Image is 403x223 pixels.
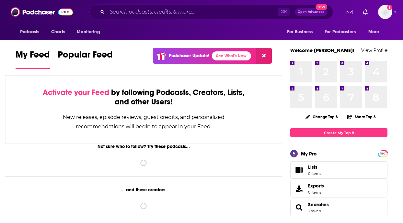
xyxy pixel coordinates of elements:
p: Podchaser Update! [169,53,209,58]
a: Searches [293,203,305,212]
span: Exports [308,183,324,189]
span: Popular Feed [58,49,113,64]
span: 0 items [308,171,321,176]
button: open menu [16,26,48,38]
span: New [316,4,327,10]
span: Lists [308,164,321,170]
button: Share Top 8 [347,111,376,123]
a: 3 saved [308,209,321,213]
a: Lists [290,161,387,179]
span: Logged in as amadridaclu [378,5,392,19]
a: Exports [290,180,387,197]
a: Charts [47,26,69,38]
span: Monitoring [77,27,100,37]
span: Searches [290,199,387,216]
a: Show notifications dropdown [344,6,355,17]
span: For Podcasters [325,27,356,37]
svg: Add a profile image [387,5,392,10]
span: Open Advanced [298,10,325,14]
div: Not sure who to follow? Try these podcasts... [5,144,282,149]
span: Activate your Feed [43,88,109,97]
span: Exports [293,184,305,193]
span: Lists [308,164,317,170]
div: ... and these creators. [5,187,282,193]
span: My Feed [16,49,50,64]
a: Show notifications dropdown [360,6,370,17]
span: ⌘ K [278,8,290,16]
button: open menu [364,26,387,38]
a: My Feed [16,49,50,69]
button: open menu [72,26,108,38]
div: by following Podcasts, Creators, Lists, and other Users! [38,88,249,107]
img: User Profile [378,5,392,19]
div: Search podcasts, credits, & more... [89,5,333,19]
a: PRO [379,151,386,156]
span: More [368,27,379,37]
span: Charts [51,27,65,37]
img: Podchaser - Follow, Share and Rate Podcasts [11,6,73,18]
span: Lists [293,165,305,175]
button: open menu [320,26,365,38]
span: PRO [379,151,386,156]
button: Open AdvancedNew [295,8,328,16]
a: See What's New [212,51,251,60]
span: Podcasts [20,27,39,37]
div: New releases, episode reviews, guest credits, and personalized recommendations will begin to appe... [38,112,249,131]
a: Searches [308,202,329,207]
span: 0 items [308,190,324,195]
button: Show profile menu [378,5,392,19]
div: My Pro [301,151,317,157]
a: View Profile [361,47,387,53]
button: Change Top 8 [302,113,342,121]
a: Popular Feed [58,49,113,69]
button: open menu [282,26,321,38]
span: For Business [287,27,313,37]
a: Welcome [PERSON_NAME]! [290,47,354,53]
input: Search podcasts, credits, & more... [107,7,278,17]
a: Create My Top 8 [290,128,387,137]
